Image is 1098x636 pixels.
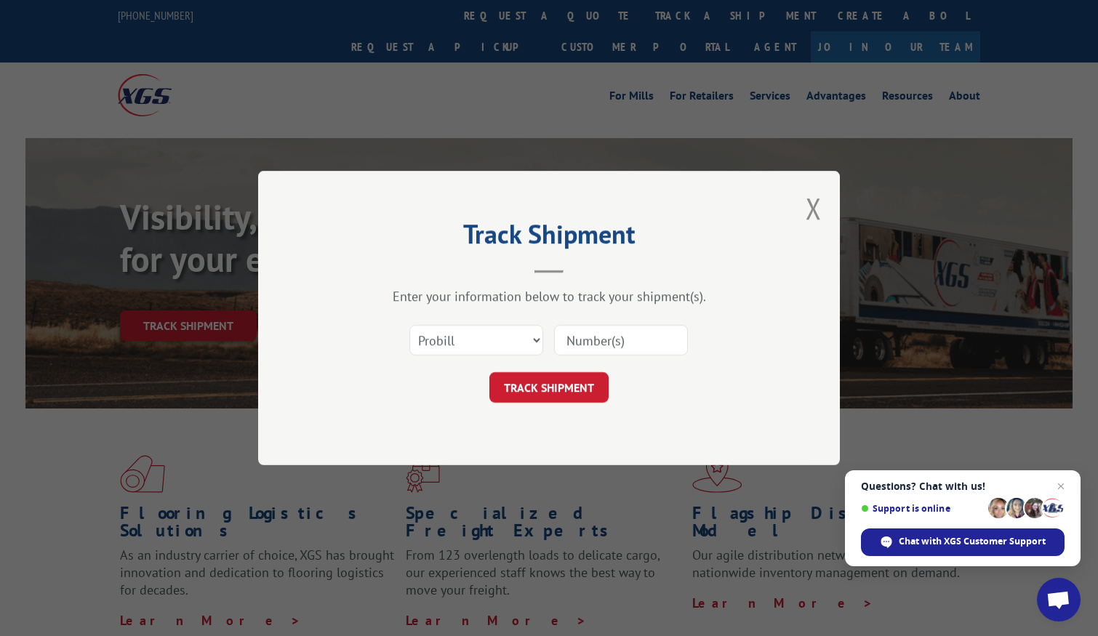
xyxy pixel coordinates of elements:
[861,528,1065,556] div: Chat with XGS Customer Support
[861,480,1065,492] span: Questions? Chat with us!
[899,535,1046,548] span: Chat with XGS Customer Support
[1052,478,1070,495] span: Close chat
[861,503,983,514] span: Support is online
[331,288,767,305] div: Enter your information below to track your shipment(s).
[554,325,688,355] input: Number(s)
[489,372,609,403] button: TRACK SHIPMENT
[331,224,767,251] h2: Track Shipment
[806,189,822,228] button: Close modal
[1037,578,1081,621] div: Open chat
